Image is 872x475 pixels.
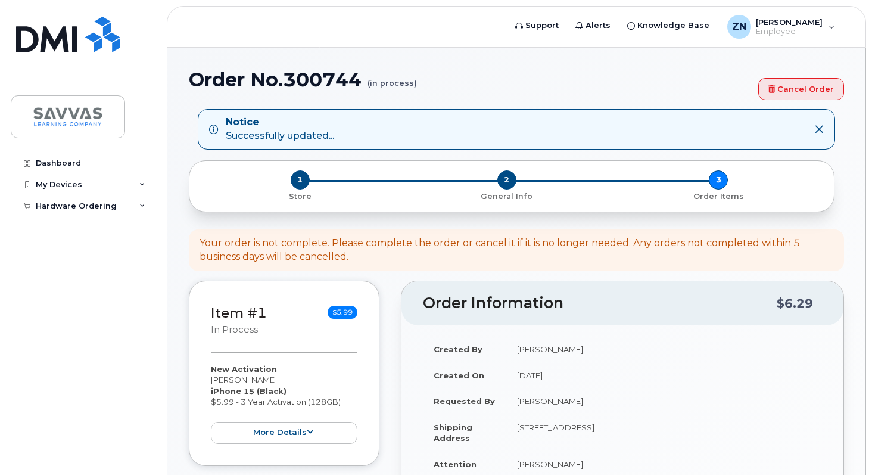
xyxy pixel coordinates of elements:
strong: Attention [434,460,477,469]
a: 2 General Info [401,190,612,202]
div: [PERSON_NAME] $5.99 - 3 Year Activation (128GB) [211,364,357,444]
a: Item #1 [211,305,267,321]
td: [PERSON_NAME] [506,388,822,414]
strong: Shipping Address [434,423,472,443]
span: 1 [291,170,310,190]
span: 2 [497,170,516,190]
td: [DATE] [506,362,822,389]
h2: Order Information [423,295,777,312]
span: $5.99 [328,306,357,319]
p: General Info [406,191,608,202]
td: [STREET_ADDRESS] [506,414,822,451]
strong: Requested By [434,396,495,406]
div: Your order is not complete. Please complete the order or cancel it if it is no longer needed. Any... [200,237,833,264]
small: (in process) [368,69,417,88]
strong: Created By [434,344,482,354]
strong: New Activation [211,364,277,374]
strong: Created On [434,371,484,380]
strong: iPhone 15 (Black) [211,386,286,396]
div: $6.29 [777,292,813,315]
small: in process [211,324,258,335]
td: [PERSON_NAME] [506,336,822,362]
strong: Notice [226,116,334,129]
div: Successfully updated... [226,116,334,143]
a: 1 Store [199,190,401,202]
h1: Order No.300744 [189,69,752,90]
button: more details [211,422,357,444]
a: Cancel Order [758,78,844,100]
p: Store [204,191,396,202]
